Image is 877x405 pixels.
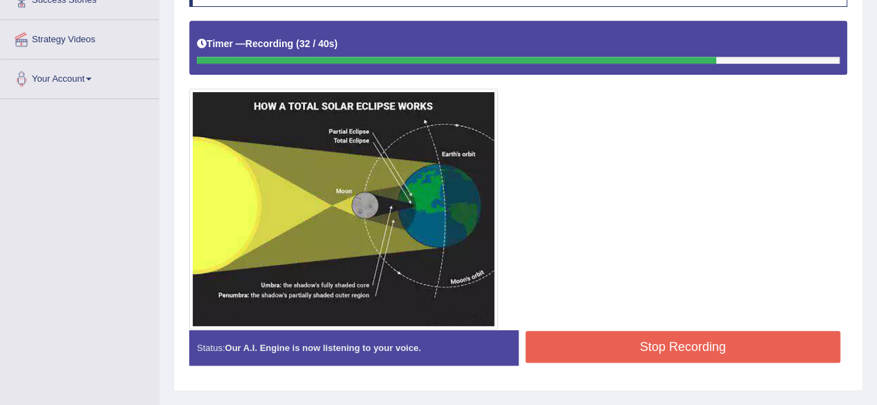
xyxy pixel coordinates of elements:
[225,343,421,353] strong: Our A.I. Engine is now listening to your voice.
[334,38,338,49] b: )
[526,331,841,363] button: Stop Recording
[245,38,293,49] b: Recording
[296,38,299,49] b: (
[197,39,338,49] h5: Timer —
[1,20,159,55] a: Strategy Videos
[1,60,159,94] a: Your Account
[299,38,335,49] b: 32 / 40s
[189,330,519,366] div: Status:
